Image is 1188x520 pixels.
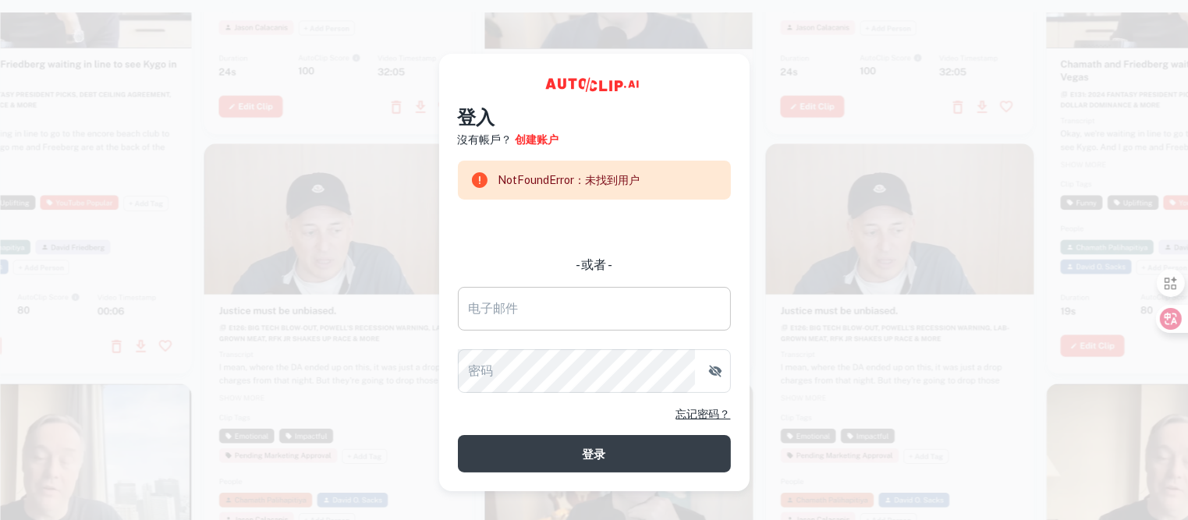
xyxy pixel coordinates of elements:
[450,210,739,245] iframe: “使用Google账号登录”按钮
[516,131,559,148] a: 创建账户
[676,408,731,420] font: 忘记密码？
[498,174,640,186] font: NotFoundError：未找到用户
[516,133,559,146] font: 创建账户
[676,405,731,423] a: 忘记密码？
[576,257,612,272] font: - 或者 -
[458,133,512,146] font: 沒有帳戶？
[583,447,606,461] font: 登录
[458,435,731,472] button: 登录
[458,106,495,128] font: 登入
